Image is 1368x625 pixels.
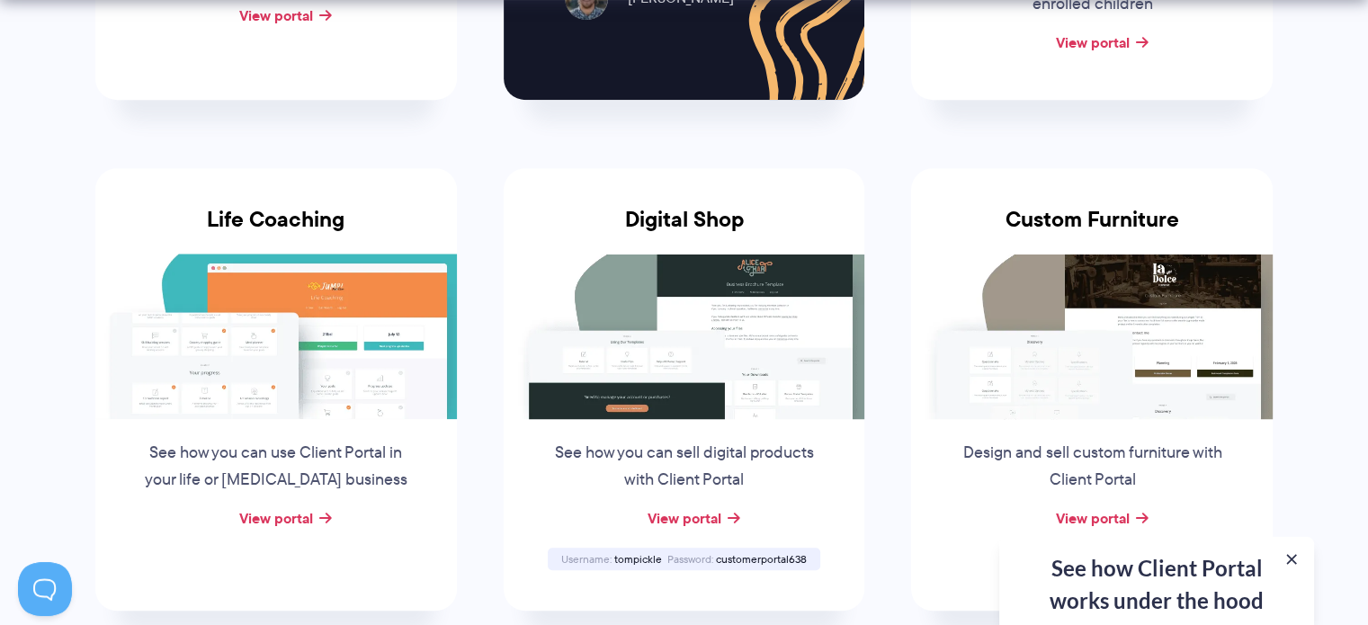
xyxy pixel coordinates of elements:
p: Design and sell custom furniture with Client Portal [955,440,1229,494]
iframe: Toggle Customer Support [18,562,72,616]
a: View portal [239,507,313,529]
a: View portal [239,4,313,26]
a: View portal [647,507,720,529]
span: Username [561,551,612,567]
span: tompickle [614,551,662,567]
a: View portal [1055,507,1129,529]
h3: Custom Furniture [911,207,1273,254]
p: See how you can use Client Portal in your life or [MEDICAL_DATA] business [139,440,413,494]
h3: Life Coaching [95,207,457,254]
span: customerportal638 [716,551,807,567]
span: Password [667,551,713,567]
h3: Digital Shop [504,207,865,254]
a: View portal [1055,31,1129,53]
p: See how you can sell digital products with Client Portal [547,440,820,494]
